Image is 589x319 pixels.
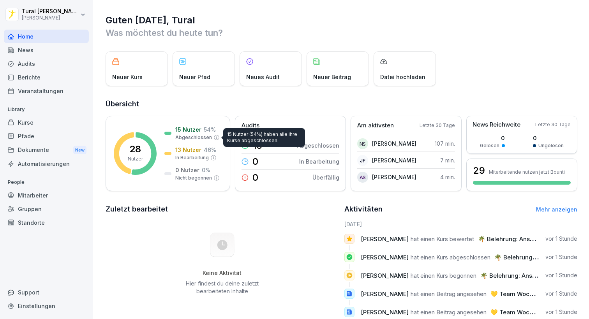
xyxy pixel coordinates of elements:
a: Automatisierungen [4,157,89,171]
div: Dokumente [4,143,89,157]
h6: [DATE] [344,220,578,228]
p: Was möchtest du heute tun? [106,26,577,39]
p: Audits [242,121,259,130]
h1: Guten [DATE], Tural [106,14,577,26]
a: Home [4,30,89,43]
span: hat einen Kurs bewertet [411,235,474,243]
p: vor 1 Stunde [545,308,577,316]
p: Tural [PERSON_NAME] [22,8,79,15]
p: Gelesen [480,142,499,149]
p: In Bearbeitung [299,157,339,166]
a: Gruppen [4,202,89,216]
p: 0 [252,157,258,166]
p: 0 % [202,166,210,174]
a: Kurse [4,116,89,129]
p: 7 min. [440,156,455,164]
h2: Übersicht [106,99,577,109]
span: [PERSON_NAME] [361,272,409,279]
p: Letzte 30 Tage [420,122,455,129]
p: 13 Nutzer [175,146,201,154]
a: Pfade [4,129,89,143]
div: NS [357,138,368,149]
p: vor 1 Stunde [545,271,577,279]
p: 46 % [204,146,216,154]
p: [PERSON_NAME] [372,173,416,181]
p: Hier findest du deine zuletzt bearbeiteten Inhalte [183,280,261,295]
p: [PERSON_NAME] [22,15,79,21]
h2: Aktivitäten [344,204,383,215]
a: Berichte [4,70,89,84]
p: Datei hochladen [380,73,425,81]
div: Support [4,286,89,299]
a: News [4,43,89,57]
span: [PERSON_NAME] [361,254,409,261]
div: 15 Nutzer (54%) haben alle ihre Kurse abgeschlossen. [223,128,305,147]
p: People [4,176,89,189]
p: Nutzer [128,155,143,162]
p: Abgeschlossen [175,134,212,141]
a: Audits [4,57,89,70]
h2: Zuletzt bearbeitet [106,204,339,215]
div: AS [357,172,368,183]
p: Neues Audit [246,73,280,81]
span: hat einen Kurs begonnen [411,272,476,279]
span: [PERSON_NAME] [361,308,409,316]
p: Neuer Pfad [179,73,210,81]
p: Neuer Beitrag [313,73,351,81]
span: hat einen Beitrag angesehen [411,290,487,298]
p: In Bearbeitung [175,154,209,161]
p: 28 [129,145,141,154]
p: Überfällig [312,173,339,182]
p: 0 Nutzer [175,166,199,174]
p: vor 1 Stunde [545,253,577,261]
p: 54 % [204,125,216,134]
p: News Reichweite [473,120,520,129]
p: 0 [533,134,564,142]
p: 4 min. [440,173,455,181]
p: 15 [252,141,262,150]
a: Mehr anzeigen [536,206,577,213]
p: 0 [480,134,505,142]
span: [PERSON_NAME] [361,235,409,243]
div: JF [357,155,368,166]
a: Mitarbeiter [4,189,89,202]
span: hat einen Kurs abgeschlossen [411,254,490,261]
a: Veranstaltungen [4,84,89,98]
p: 0 [252,173,258,182]
p: 107 min. [435,139,455,148]
p: Abgeschlossen [297,141,339,150]
p: vor 1 Stunde [545,235,577,243]
p: Ungelesen [538,142,564,149]
h5: Keine Aktivität [183,270,261,277]
p: Mitarbeitende nutzen jetzt Bounti [489,169,565,175]
p: 15 Nutzer [175,125,201,134]
p: Neuer Kurs [112,73,143,81]
p: [PERSON_NAME] [372,139,416,148]
a: DokumenteNew [4,143,89,157]
span: [PERSON_NAME] [361,290,409,298]
p: Letzte 30 Tage [535,121,571,128]
p: vor 1 Stunde [545,290,577,298]
span: hat einen Beitrag angesehen [411,308,487,316]
p: Nicht begonnen [175,174,212,182]
p: Am aktivsten [357,121,394,130]
p: [PERSON_NAME] [372,156,416,164]
p: Library [4,103,89,116]
a: Einstellungen [4,299,89,313]
a: Standorte [4,216,89,229]
div: New [73,146,86,155]
h3: 29 [473,164,485,177]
